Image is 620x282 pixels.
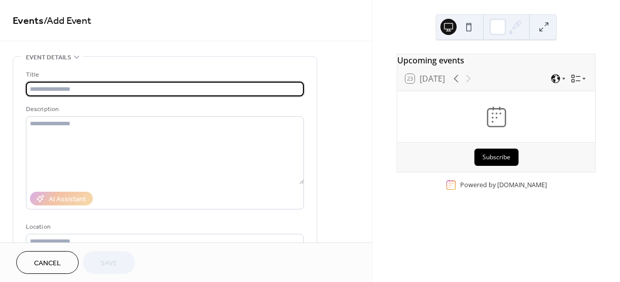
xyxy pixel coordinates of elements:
[44,11,91,31] span: / Add Event
[26,104,302,115] div: Description
[34,258,61,269] span: Cancel
[13,11,44,31] a: Events
[16,251,79,274] button: Cancel
[26,69,302,80] div: Title
[26,222,302,232] div: Location
[474,149,519,166] button: Subscribe
[460,181,547,189] div: Powered by
[497,181,547,189] a: [DOMAIN_NAME]
[397,54,595,66] div: Upcoming events
[26,52,71,63] span: Event details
